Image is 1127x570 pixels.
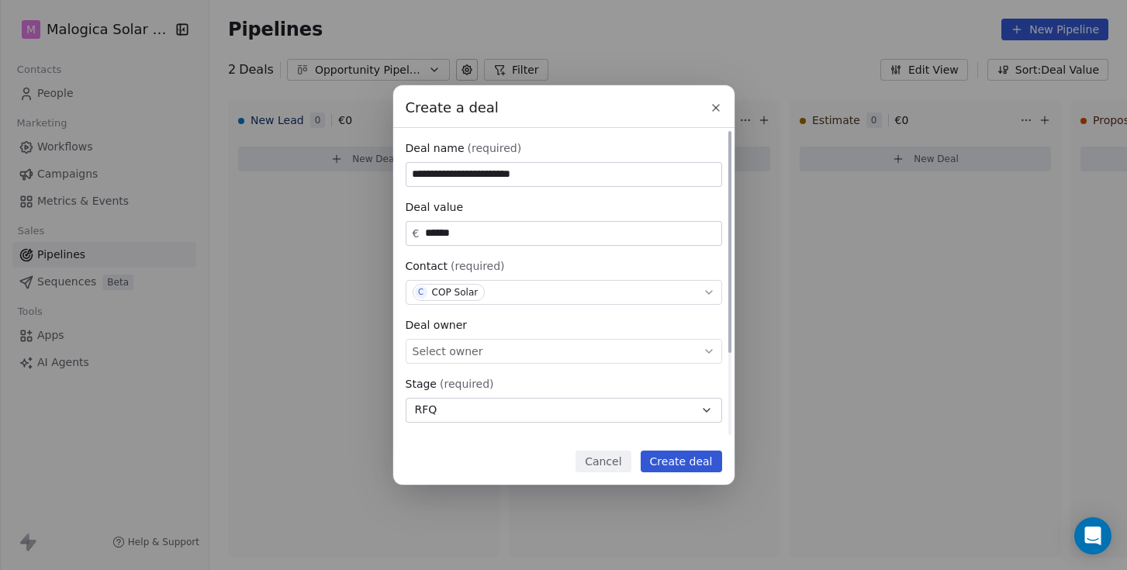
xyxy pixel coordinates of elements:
[451,258,505,274] span: (required)
[406,199,722,215] div: Deal value
[413,344,483,359] span: Select owner
[406,376,437,392] span: Stage
[432,287,479,298] div: COP Solar
[406,140,465,156] span: Deal name
[406,258,448,274] span: Contact
[406,435,722,451] div: Expected close date
[406,317,722,333] div: Deal owner
[418,286,423,299] div: C
[440,376,494,392] span: (required)
[576,451,631,472] button: Cancel
[406,98,499,118] span: Create a deal
[468,140,522,156] span: (required)
[641,451,722,472] button: Create deal
[413,226,420,241] span: €
[415,402,437,418] span: RFQ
